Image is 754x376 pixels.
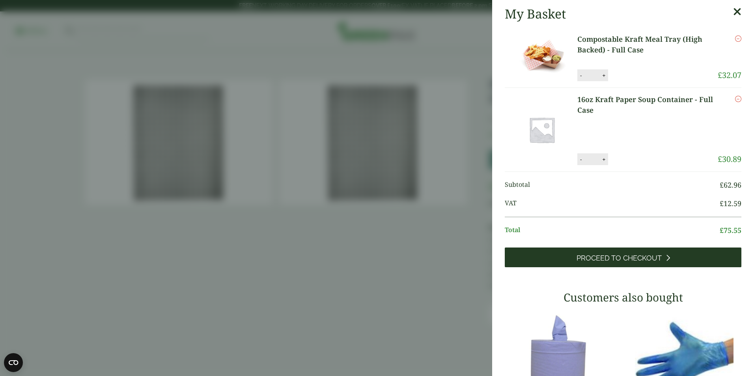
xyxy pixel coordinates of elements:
[505,248,741,267] a: Proceed to Checkout
[505,180,720,190] span: Subtotal
[718,154,722,164] span: £
[718,70,722,80] span: £
[506,94,577,165] img: Placeholder
[505,225,720,236] span: Total
[718,154,741,164] bdi: 30.89
[720,180,741,190] bdi: 62.96
[720,199,741,208] bdi: 12.59
[505,198,720,209] span: VAT
[735,34,741,43] a: Remove this item
[577,34,718,55] a: Compostable Kraft Meal Tray (High Backed) - Full Case
[578,72,584,79] button: -
[718,70,741,80] bdi: 32.07
[600,156,608,163] button: +
[4,353,23,372] button: Open CMP widget
[505,291,741,304] h3: Customers also bought
[720,180,724,190] span: £
[600,72,608,79] button: +
[720,225,741,235] bdi: 75.55
[720,225,724,235] span: £
[735,94,741,104] a: Remove this item
[577,94,718,115] a: 16oz Kraft Paper Soup Container - Full Case
[578,156,584,163] button: -
[505,6,566,21] h2: My Basket
[577,254,662,262] span: Proceed to Checkout
[720,199,724,208] span: £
